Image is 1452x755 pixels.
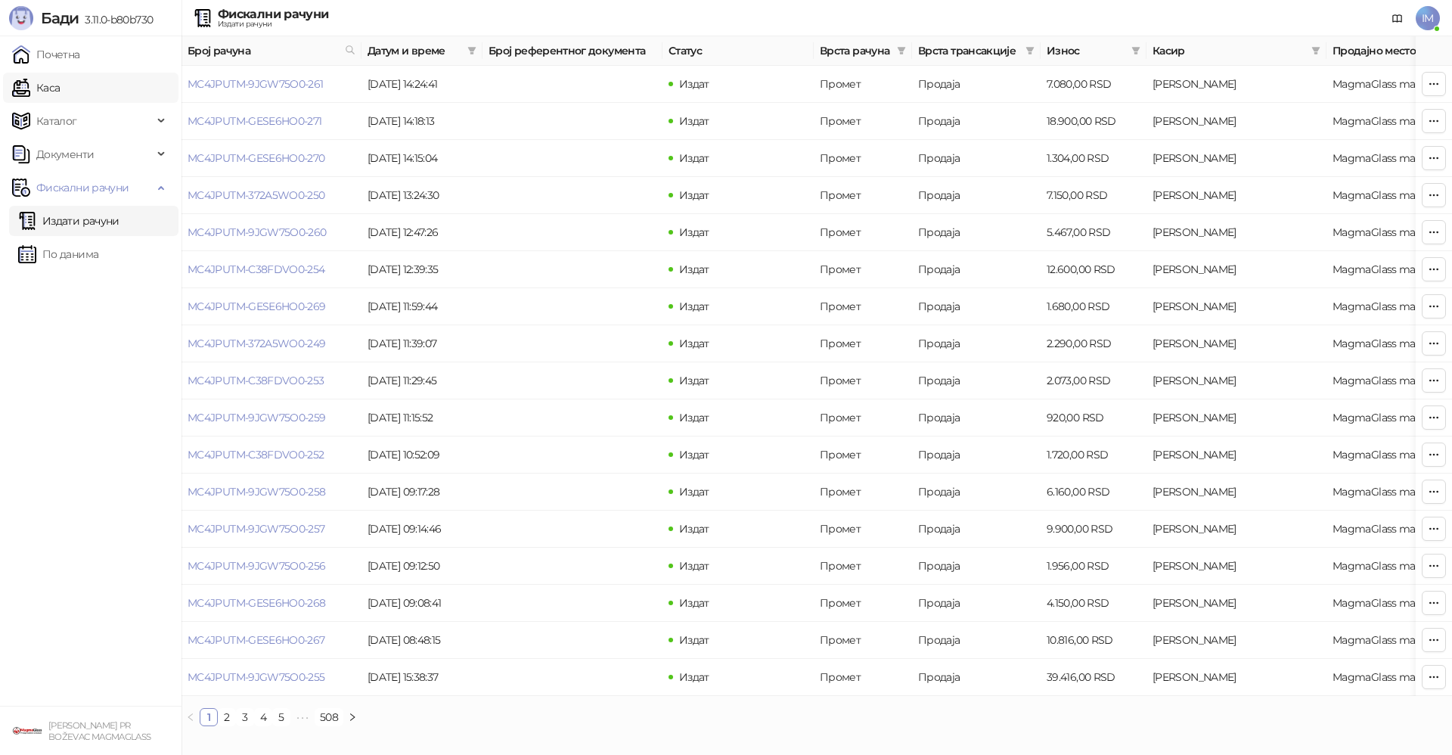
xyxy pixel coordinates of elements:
[912,36,1041,66] th: Врста трансакције
[361,214,482,251] td: [DATE] 12:47:26
[315,708,343,726] li: 508
[912,659,1041,696] td: Продаја
[482,36,662,66] th: Број референтног документа
[679,485,709,499] span: Издат
[361,177,482,214] td: [DATE] 13:24:30
[467,46,476,55] span: filter
[273,709,290,725] a: 5
[912,437,1041,474] td: Продаја
[814,325,912,362] td: Промет
[361,288,482,325] td: [DATE] 11:59:44
[814,214,912,251] td: Промет
[1146,437,1326,474] td: Ivan Milenković
[814,399,912,437] td: Промет
[814,622,912,659] td: Промет
[1041,659,1146,696] td: 39.416,00 RSD
[814,659,912,696] td: Промет
[181,511,361,548] td: MC4JPUTM-9JGW75O0-257
[186,713,195,722] span: left
[188,337,326,350] a: MC4JPUTM-372A5WO0-249
[820,42,891,59] span: Врста рачуна
[1041,548,1146,585] td: 1.956,00 RSD
[679,522,709,536] span: Издат
[361,325,482,362] td: [DATE] 11:39:07
[814,103,912,140] td: Промет
[181,474,361,511] td: MC4JPUTM-9JGW75O0-258
[912,362,1041,399] td: Продаја
[679,633,709,647] span: Издат
[662,36,814,66] th: Статус
[1416,6,1440,30] span: IM
[188,225,327,239] a: MC4JPUTM-9JGW75O0-260
[1146,288,1326,325] td: Ivan Milenković
[188,485,326,499] a: MC4JPUTM-9JGW75O0-258
[814,585,912,622] td: Промет
[181,708,200,726] button: left
[12,73,60,103] a: Каса
[912,325,1041,362] td: Продаја
[181,659,361,696] td: MC4JPUTM-9JGW75O0-255
[679,151,709,165] span: Издат
[1041,437,1146,474] td: 1.720,00 RSD
[181,66,361,103] td: MC4JPUTM-9JGW75O0-261
[679,374,709,387] span: Издат
[814,66,912,103] td: Промет
[188,77,324,91] a: MC4JPUTM-9JGW75O0-261
[1041,177,1146,214] td: 7.150,00 RSD
[912,288,1041,325] td: Продаја
[679,559,709,573] span: Издат
[188,448,324,461] a: MC4JPUTM-C38FDVO0-252
[361,251,482,288] td: [DATE] 12:39:35
[361,659,482,696] td: [DATE] 15:38:37
[1146,659,1326,696] td: Ivan Milenković
[679,337,709,350] span: Издат
[912,140,1041,177] td: Продаја
[679,225,709,239] span: Издат
[188,114,322,128] a: MC4JPUTM-GESE6HO0-271
[1146,214,1326,251] td: Ivan Milenković
[1022,39,1038,62] span: filter
[1146,177,1326,214] td: Ivan Milenković
[1385,6,1410,30] a: Документација
[219,709,235,725] a: 2
[1146,622,1326,659] td: Ivan Milenković
[1146,474,1326,511] td: Ivan Milenković
[912,622,1041,659] td: Продаја
[188,300,326,313] a: MC4JPUTM-GESE6HO0-269
[181,548,361,585] td: MC4JPUTM-9JGW75O0-256
[1041,511,1146,548] td: 9.900,00 RSD
[1146,103,1326,140] td: Ivan Milenković
[188,151,325,165] a: MC4JPUTM-GESE6HO0-270
[200,708,218,726] li: 1
[1047,42,1125,59] span: Износ
[188,263,325,276] a: MC4JPUTM-C38FDVO0-254
[236,708,254,726] li: 3
[368,42,461,59] span: Датум и време
[1311,46,1320,55] span: filter
[1146,325,1326,362] td: Ivan Milenković
[361,103,482,140] td: [DATE] 14:18:13
[361,474,482,511] td: [DATE] 09:17:28
[12,716,42,746] img: 64x64-companyLogo-1893ffd3-f8d7-40ed-872e-741d608dc9d9.png
[814,548,912,585] td: Промет
[36,139,94,169] span: Документи
[181,708,200,726] li: Претходна страна
[181,36,361,66] th: Број рачуна
[814,251,912,288] td: Промет
[361,399,482,437] td: [DATE] 11:15:52
[1041,66,1146,103] td: 7.080,00 RSD
[814,474,912,511] td: Промет
[343,708,361,726] button: right
[679,596,709,610] span: Издат
[918,42,1019,59] span: Врста трансакције
[181,214,361,251] td: MC4JPUTM-9JGW75O0-260
[188,559,326,573] a: MC4JPUTM-9JGW75O0-256
[1041,288,1146,325] td: 1.680,00 RSD
[814,288,912,325] td: Промет
[1041,399,1146,437] td: 920,00 RSD
[361,437,482,474] td: [DATE] 10:52:09
[1153,42,1305,59] span: Касир
[1041,585,1146,622] td: 4.150,00 RSD
[679,670,709,684] span: Издат
[361,622,482,659] td: [DATE] 08:48:15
